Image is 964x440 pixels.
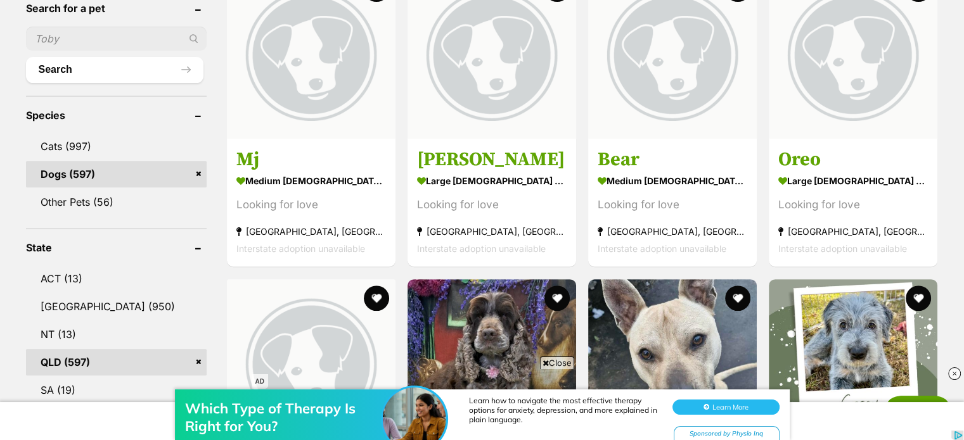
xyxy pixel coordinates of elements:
button: favourite [364,286,389,311]
a: Dogs (597) [26,161,207,187]
h3: Bear [598,148,747,172]
header: Species [26,110,207,121]
strong: [GEOGRAPHIC_DATA], [GEOGRAPHIC_DATA] [598,223,747,241]
div: Looking for love [778,197,928,214]
a: ACT (13) [26,265,207,292]
div: Learn how to navigate the most effective therapy options for anxiety, depression, and more explai... [469,32,659,60]
strong: [GEOGRAPHIC_DATA], [GEOGRAPHIC_DATA] [236,223,386,241]
h3: [PERSON_NAME] [417,148,567,172]
header: Search for a pet [26,3,207,14]
button: favourite [725,286,750,311]
span: Interstate adoption unavailable [236,244,365,255]
div: Sponsored by Physio Inq [674,62,780,78]
div: Looking for love [417,197,567,214]
h3: Mj [236,148,386,172]
span: Interstate adoption unavailable [417,244,546,255]
strong: [GEOGRAPHIC_DATA], [GEOGRAPHIC_DATA] [417,223,567,241]
img: Which Type of Therapy Is Right for You? [383,23,446,87]
button: favourite [544,286,570,311]
span: Interstate adoption unavailable [598,244,726,255]
a: QLD (597) [26,349,207,375]
div: Which Type of Therapy Is Right for You? [185,35,388,71]
a: [PERSON_NAME] large [DEMOGRAPHIC_DATA] Dog Looking for love [GEOGRAPHIC_DATA], [GEOGRAPHIC_DATA] ... [408,139,576,267]
a: Bear medium [DEMOGRAPHIC_DATA] Dog Looking for love [GEOGRAPHIC_DATA], [GEOGRAPHIC_DATA] Intersta... [588,139,757,267]
a: NT (13) [26,321,207,348]
img: close_rtb.svg [948,367,961,380]
button: favourite [906,286,931,311]
a: Cats (997) [26,133,207,160]
header: State [26,242,207,253]
strong: medium [DEMOGRAPHIC_DATA] Dog [236,172,386,191]
button: Learn More [672,35,780,51]
a: Mj medium [DEMOGRAPHIC_DATA] Dog Looking for love [GEOGRAPHIC_DATA], [GEOGRAPHIC_DATA] Interstate... [227,139,395,267]
h3: Oreo [778,148,928,172]
strong: [GEOGRAPHIC_DATA], [GEOGRAPHIC_DATA] [778,223,928,241]
button: Search [26,57,203,82]
span: Close [540,356,574,369]
div: Looking for love [598,197,747,214]
strong: medium [DEMOGRAPHIC_DATA] Dog [598,172,747,191]
a: [GEOGRAPHIC_DATA] (950) [26,293,207,320]
input: Toby [26,27,207,51]
strong: large [DEMOGRAPHIC_DATA] Dog [417,172,567,191]
a: Oreo large [DEMOGRAPHIC_DATA] Dog Looking for love [GEOGRAPHIC_DATA], [GEOGRAPHIC_DATA] Interstat... [769,139,937,267]
strong: large [DEMOGRAPHIC_DATA] Dog [778,172,928,191]
span: Interstate adoption unavailable [778,244,907,255]
div: Looking for love [236,197,386,214]
a: Other Pets (56) [26,189,207,215]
